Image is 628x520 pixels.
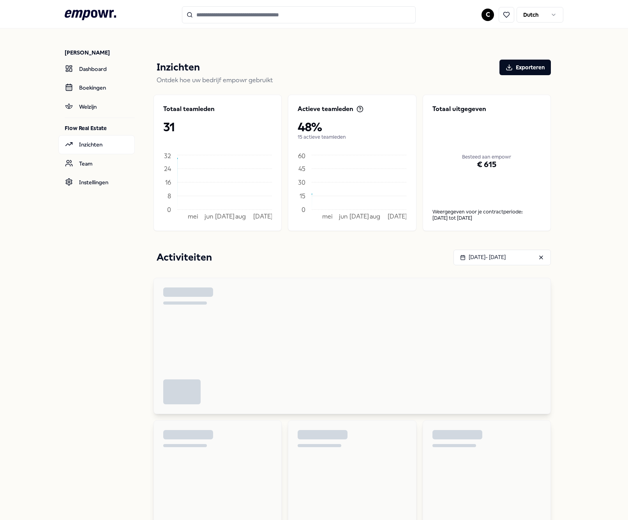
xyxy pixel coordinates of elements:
p: Ontdek hoe uw bedrijf empowr gebruikt [157,75,551,85]
input: Search for products, categories or subcategories [182,6,416,23]
p: [PERSON_NAME] [65,49,135,56]
div: € 615 [432,139,541,191]
tspan: [DATE] [253,213,273,220]
tspan: 15 [300,192,305,199]
button: C [482,9,494,21]
div: Besteed aan empowr [432,123,541,191]
p: Inzichten [157,60,200,75]
a: Welzijn [58,97,135,116]
tspan: [DATE] [215,213,235,220]
p: Totaal teamleden [163,104,215,114]
tspan: 0 [167,206,171,213]
a: Boekingen [58,78,135,97]
tspan: mei [322,213,333,220]
tspan: [DATE] [349,213,369,220]
tspan: jun [204,213,213,220]
div: [DATE] tot [DATE] [432,215,541,221]
button: Exporteren [499,60,551,75]
p: 48% [298,120,406,134]
tspan: 16 [165,178,171,186]
tspan: 45 [298,165,305,172]
a: Inzichten [58,135,135,154]
tspan: 0 [302,206,305,213]
tspan: 30 [298,178,305,186]
tspan: aug [370,213,380,220]
tspan: 24 [164,165,171,172]
p: Weergegeven voor je contractperiode: [432,209,541,215]
p: Totaal uitgegeven [432,104,541,114]
tspan: 8 [168,192,171,199]
tspan: [DATE] [388,213,407,220]
a: Dashboard [58,60,135,78]
a: Team [58,154,135,173]
a: Instellingen [58,173,135,192]
p: Activiteiten [157,250,212,265]
p: 15 actieve teamleden [298,134,406,140]
p: Flow Real Estate [65,124,135,132]
tspan: 60 [298,152,305,160]
tspan: aug [235,213,246,220]
tspan: jun [339,213,348,220]
p: 31 [163,120,272,134]
div: [DATE] - [DATE] [460,253,506,261]
button: [DATE]- [DATE] [453,250,551,265]
p: Actieve teamleden [298,104,353,114]
tspan: mei [188,213,198,220]
tspan: 32 [164,152,171,160]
